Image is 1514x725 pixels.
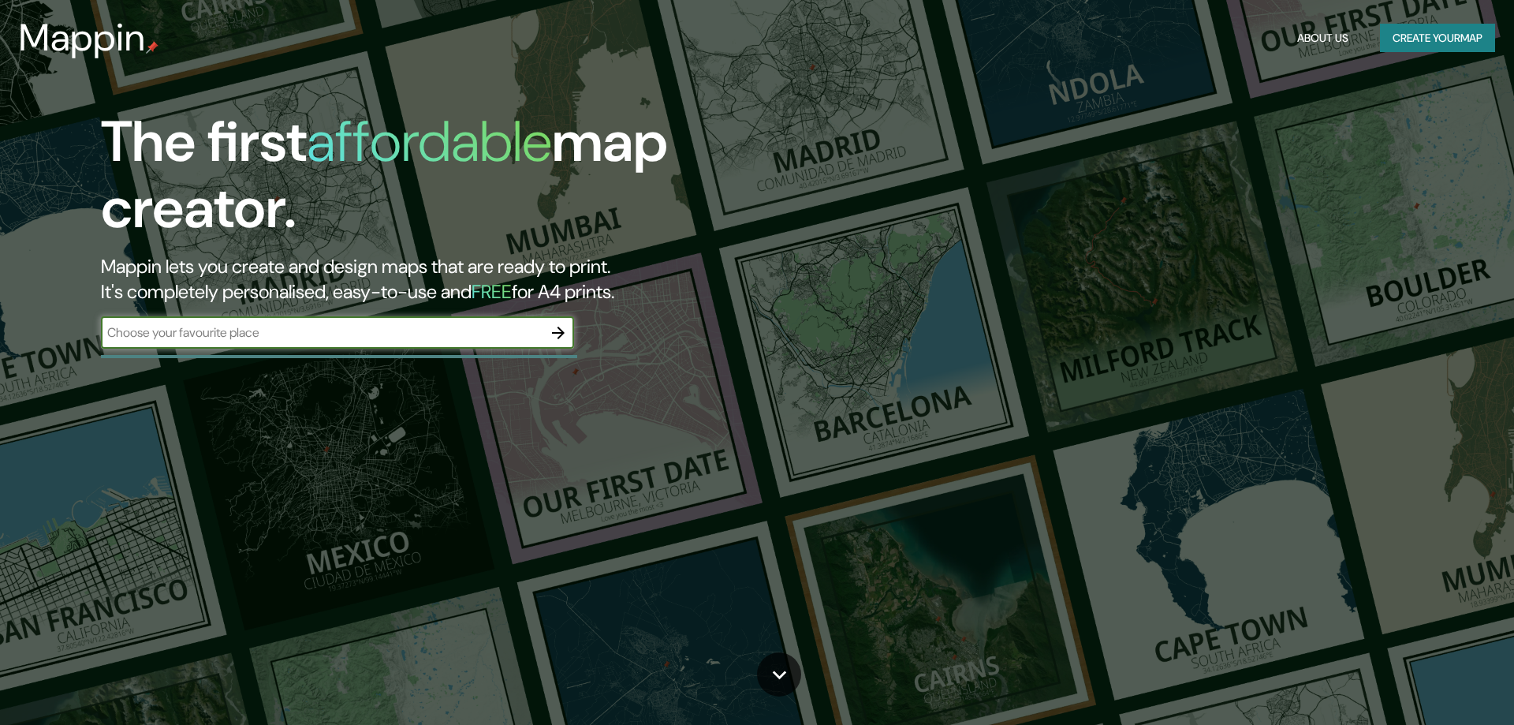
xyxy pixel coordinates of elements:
[101,323,543,342] input: Choose your favourite place
[1380,24,1495,53] button: Create yourmap
[146,41,158,54] img: mappin-pin
[472,279,512,304] h5: FREE
[101,254,858,305] h2: Mappin lets you create and design maps that are ready to print. It's completely personalised, eas...
[307,105,552,178] h1: affordable
[1291,24,1355,53] button: About Us
[19,16,146,60] h3: Mappin
[101,109,858,254] h1: The first map creator.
